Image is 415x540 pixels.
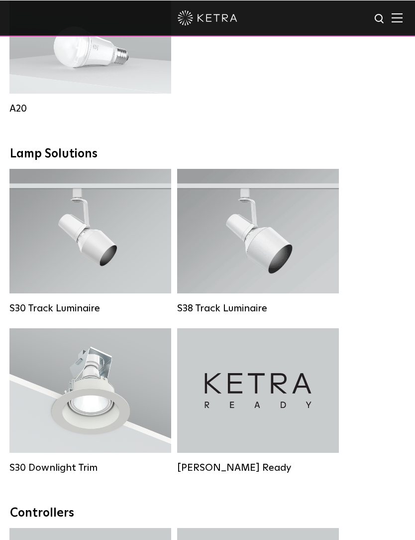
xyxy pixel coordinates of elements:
[10,506,405,520] div: Controllers
[9,461,171,473] div: S30 Downlight Trim
[177,461,339,473] div: [PERSON_NAME] Ready
[9,168,171,313] a: S30 Track Luminaire Lumen Output:1100Colors:White / BlackBeam Angles:15° / 25° / 40° / 60° / 90°W...
[374,12,386,25] img: search icon
[177,328,339,472] a: [PERSON_NAME] Ready [PERSON_NAME] Ready
[9,328,171,472] a: S30 Downlight Trim S30 Downlight Trim
[9,102,171,114] div: A20
[177,168,339,313] a: S38 Track Luminaire Lumen Output:1100Colors:White / BlackBeam Angles:10° / 25° / 40° / 60°Wattage...
[178,10,237,25] img: ketra-logo-2019-white
[10,146,405,161] div: Lamp Solutions
[177,302,339,314] div: S38 Track Luminaire
[392,12,403,22] img: Hamburger%20Nav.svg
[9,302,171,314] div: S30 Track Luminaire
